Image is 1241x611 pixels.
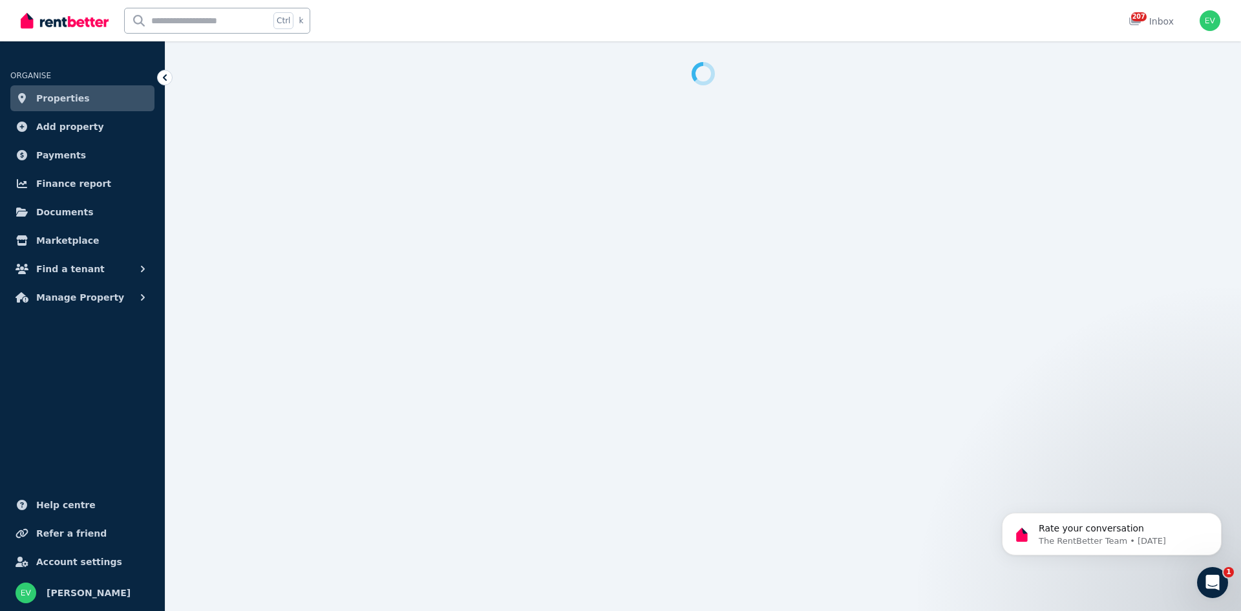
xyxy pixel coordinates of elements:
[1129,15,1174,28] div: Inbox
[36,290,124,305] span: Manage Property
[10,256,154,282] button: Find a tenant
[1200,10,1220,31] img: Emma Vatos
[10,492,154,518] a: Help centre
[299,16,303,26] span: k
[36,91,90,106] span: Properties
[36,147,86,163] span: Payments
[10,114,154,140] a: Add property
[1131,12,1147,21] span: 207
[36,554,122,570] span: Account settings
[10,284,154,310] button: Manage Property
[36,233,99,248] span: Marketplace
[21,11,109,30] img: RentBetter
[982,486,1241,576] iframe: Intercom notifications message
[36,176,111,191] span: Finance report
[36,119,104,134] span: Add property
[10,71,51,80] span: ORGANISE
[10,520,154,546] a: Refer a friend
[10,228,154,253] a: Marketplace
[10,549,154,575] a: Account settings
[36,204,94,220] span: Documents
[273,12,293,29] span: Ctrl
[10,199,154,225] a: Documents
[10,142,154,168] a: Payments
[1197,567,1228,598] iframe: Intercom live chat
[16,583,36,603] img: Emma Vatos
[36,497,96,513] span: Help centre
[10,171,154,197] a: Finance report
[10,85,154,111] a: Properties
[36,526,107,541] span: Refer a friend
[47,585,131,601] span: [PERSON_NAME]
[1224,567,1234,577] span: 1
[36,261,105,277] span: Find a tenant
